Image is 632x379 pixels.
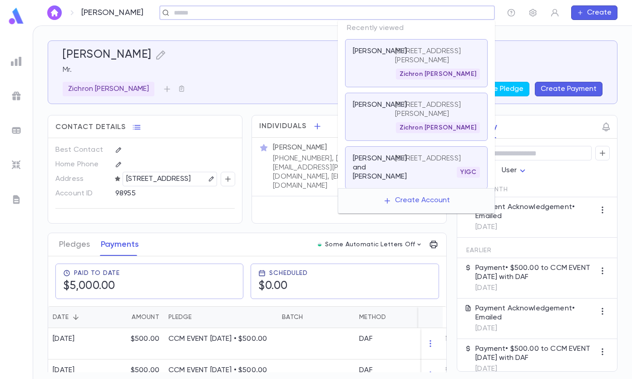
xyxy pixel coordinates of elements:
[109,306,164,328] div: Amount
[457,169,480,176] span: YIGC
[535,82,602,96] button: Create Payment
[11,56,22,67] img: reports_grey.c525e4749d1bce6a11f5fe2a8de1b229.svg
[258,279,288,293] h5: $0.00
[74,269,120,277] span: Paid To Date
[468,82,529,96] button: Create Pledge
[11,160,22,170] img: imports_grey.530a8a0e642e233f2baf0ef88e8c9fcb.svg
[571,5,617,20] button: Create
[502,162,528,180] div: User
[55,157,108,172] p: Home Phone
[11,194,22,205] img: letters_grey.7941b92b52307dd3b8a917253454ce1c.svg
[475,284,595,293] p: [DATE]
[475,324,595,333] p: [DATE]
[7,7,25,25] img: logo
[69,310,83,324] button: Sort
[466,247,492,254] span: Earlier
[63,279,115,293] h5: $5,000.00
[359,306,386,328] div: Method
[396,124,480,131] span: Zichron [PERSON_NAME]
[475,264,595,282] p: Payment • $500.00 to CCM EVENT [DATE] with DAF
[475,364,595,374] p: [DATE]
[475,223,595,232] p: [DATE]
[269,269,308,277] span: Scheduled
[273,154,433,190] p: [PHONE_NUMBER], [PERSON_NAME][EMAIL_ADDRESS][PERSON_NAME][DOMAIN_NAME], [EMAIL_ADDRESS][DOMAIN_NAME]
[48,306,109,328] div: Date
[55,143,108,157] p: Best Contact
[353,154,407,181] p: [PERSON_NAME] and [PERSON_NAME]
[396,70,480,78] span: Zichron [PERSON_NAME]
[475,304,595,322] p: Payment Acknowledgement • Emailed
[475,203,595,221] p: Payment Acknowledgement • Emailed
[259,122,306,131] span: Individuals
[325,241,415,248] p: Some Automatic Letters Off
[59,233,90,256] button: Pledges
[101,233,139,256] button: Payments
[395,154,461,163] p: [STREET_ADDRESS]
[395,100,469,119] p: [STREET_ADDRESS][PERSON_NAME]
[314,238,426,251] button: Some Automatic Letters Off
[131,334,159,344] p: $500.00
[164,306,277,328] div: Pledge
[353,100,407,110] p: [PERSON_NAME]
[11,90,22,101] img: campaigns_grey.99e729a5f7ee94e3726e6486bddda8f1.svg
[131,366,159,375] p: $500.00
[63,65,602,75] p: Mr.
[53,334,75,344] div: [DATE]
[55,172,108,186] p: Address
[475,344,595,363] p: Payment • $500.00 to CCM EVENT [DATE] with DAF
[282,306,303,328] div: Batch
[11,125,22,136] img: batches_grey.339ca447c9d9533ef1741baa751efc33.svg
[376,192,457,209] button: Create Account
[168,366,273,375] p: CCM EVENT [DATE] • $500.00
[359,334,373,344] div: DAF
[63,82,154,96] div: Zichron [PERSON_NAME]
[53,306,69,328] div: Date
[502,167,517,174] span: User
[132,306,159,328] div: Amount
[355,306,434,328] div: Method
[273,143,327,152] p: [PERSON_NAME]
[55,186,108,201] p: Account ID
[277,306,355,328] div: Batch
[359,366,373,375] div: DAF
[68,85,149,94] p: Zichron [PERSON_NAME]
[353,47,407,56] p: [PERSON_NAME]
[126,174,191,185] p: [STREET_ADDRESS]
[115,186,211,200] div: 98955
[63,48,152,62] h5: [PERSON_NAME]
[168,306,192,328] div: Pledge
[168,334,273,344] p: CCM EVENT [DATE] • $500.00
[338,20,495,36] p: Recently viewed
[395,47,469,65] p: [STREET_ADDRESS][PERSON_NAME]
[53,366,75,375] div: [DATE]
[81,8,143,18] p: [PERSON_NAME]
[55,123,126,132] span: Contact Details
[49,9,60,16] img: home_white.a664292cf8c1dea59945f0da9f25487c.svg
